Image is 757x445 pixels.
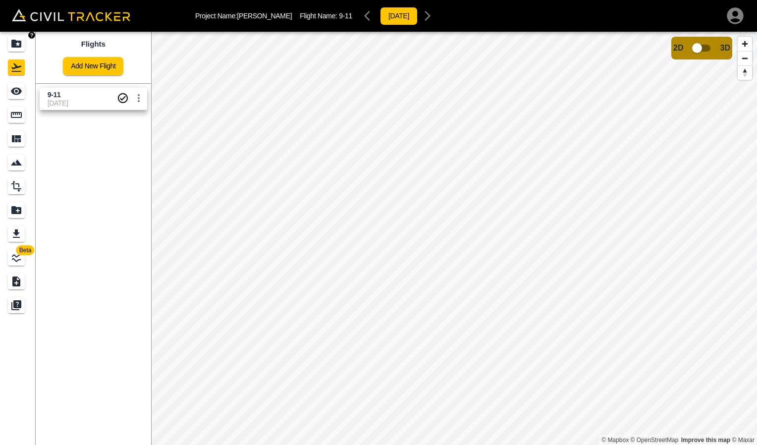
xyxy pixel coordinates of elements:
[673,44,683,53] span: 2D
[601,437,629,444] a: Mapbox
[151,32,757,445] canvas: Map
[681,437,730,444] a: Map feedback
[738,51,752,65] button: Zoom out
[195,12,292,20] p: Project Name: [PERSON_NAME]
[300,12,352,20] p: Flight Name:
[339,12,352,20] span: 9-11
[12,9,130,21] img: Civil Tracker
[732,437,755,444] a: Maxar
[738,37,752,51] button: Zoom in
[380,7,418,25] button: [DATE]
[720,44,730,53] span: 3D
[738,65,752,80] button: Reset bearing to north
[631,437,679,444] a: OpenStreetMap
